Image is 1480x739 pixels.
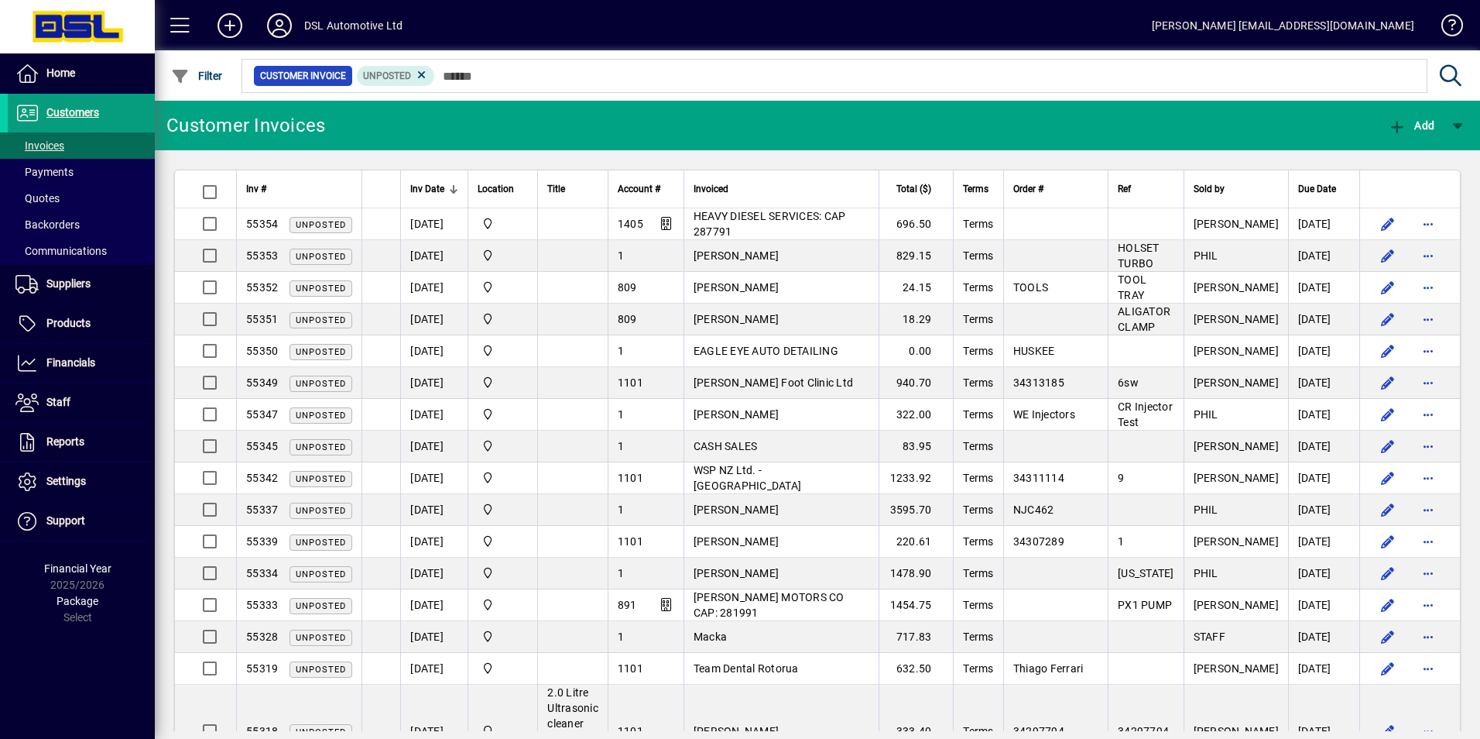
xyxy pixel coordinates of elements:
[694,591,844,619] span: [PERSON_NAME] MOTORS CO CAP: 281991
[694,313,779,325] span: [PERSON_NAME]
[1013,180,1043,198] span: Order #
[547,180,565,198] span: Title
[963,662,993,675] span: Terms
[1288,240,1359,272] td: [DATE]
[246,376,278,389] span: 55349
[1416,339,1441,363] button: More options
[400,399,468,431] td: [DATE]
[46,475,86,487] span: Settings
[296,315,346,325] span: Unposted
[1376,561,1400,586] button: Edit
[8,265,155,304] a: Suppliers
[879,621,953,653] td: 717.83
[1194,249,1218,262] span: PHIL
[57,595,98,607] span: Package
[15,192,60,205] span: Quotes
[694,662,799,675] span: Team Dental Rotorua
[879,208,953,240] td: 696.50
[1194,504,1218,516] span: PHIL
[410,180,458,198] div: Inv Date
[1288,335,1359,367] td: [DATE]
[44,562,111,575] span: Financial Year
[478,180,514,198] span: Location
[1288,494,1359,526] td: [DATE]
[260,68,346,84] span: Customer Invoice
[1013,504,1054,516] span: NJC462
[246,180,352,198] div: Inv #
[618,408,624,421] span: 1
[246,408,278,421] span: 55347
[246,218,278,230] span: 55354
[1194,440,1279,452] span: [PERSON_NAME]
[46,106,99,119] span: Customers
[694,504,779,516] span: [PERSON_NAME]
[1288,208,1359,240] td: [DATE]
[1298,180,1350,198] div: Due Date
[963,599,993,611] span: Terms
[400,494,468,526] td: [DATE]
[1376,497,1400,522] button: Edit
[400,431,468,462] td: [DATE]
[618,440,624,452] span: 1
[694,464,801,492] span: WSP NZ Ltd. - [GEOGRAPHIC_DATA]
[8,54,155,93] a: Home
[400,526,468,558] td: [DATE]
[478,374,528,391] span: Central
[963,567,993,579] span: Terms
[1013,345,1055,357] span: HUSKEE
[618,376,643,389] span: 1101
[879,431,953,462] td: 83.95
[15,245,107,257] span: Communications
[1288,431,1359,462] td: [DATE]
[1416,370,1441,395] button: More options
[1376,434,1400,459] button: Edit
[1416,593,1441,617] button: More options
[963,504,993,516] span: Terms
[1376,656,1400,681] button: Edit
[618,504,624,516] span: 1
[618,631,624,643] span: 1
[1288,304,1359,335] td: [DATE]
[246,567,278,579] span: 55334
[246,249,278,262] span: 55353
[963,376,993,389] span: Terms
[963,408,993,421] span: Terms
[618,180,660,198] span: Account #
[246,345,278,357] span: 55350
[1118,400,1173,428] span: CR Injector Test
[363,70,411,81] span: Unposted
[1013,725,1064,737] span: 34297794
[879,462,953,494] td: 1233.92
[963,180,988,198] span: Terms
[1288,367,1359,399] td: [DATE]
[296,284,346,294] span: Unposted
[1376,275,1400,300] button: Edit
[400,653,468,685] td: [DATE]
[478,469,528,486] span: Central
[46,356,95,369] span: Financials
[963,218,993,230] span: Terms
[1416,307,1441,332] button: More options
[1416,529,1441,554] button: More options
[889,180,945,198] div: Total ($)
[694,249,779,262] span: [PERSON_NAME]
[1416,497,1441,522] button: More options
[296,665,346,675] span: Unposted
[1194,408,1218,421] span: PHIL
[879,240,953,272] td: 829.15
[1194,631,1225,643] span: STAFF
[1194,180,1279,198] div: Sold by
[296,633,346,643] span: Unposted
[694,535,779,548] span: [PERSON_NAME]
[1288,621,1359,653] td: [DATE]
[46,317,91,329] span: Products
[400,272,468,304] td: [DATE]
[171,70,223,82] span: Filter
[15,166,74,178] span: Payments
[410,180,444,198] span: Inv Date
[1118,535,1124,548] span: 1
[400,462,468,494] td: [DATE]
[296,538,346,548] span: Unposted
[400,558,468,589] td: [DATE]
[618,249,624,262] span: 1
